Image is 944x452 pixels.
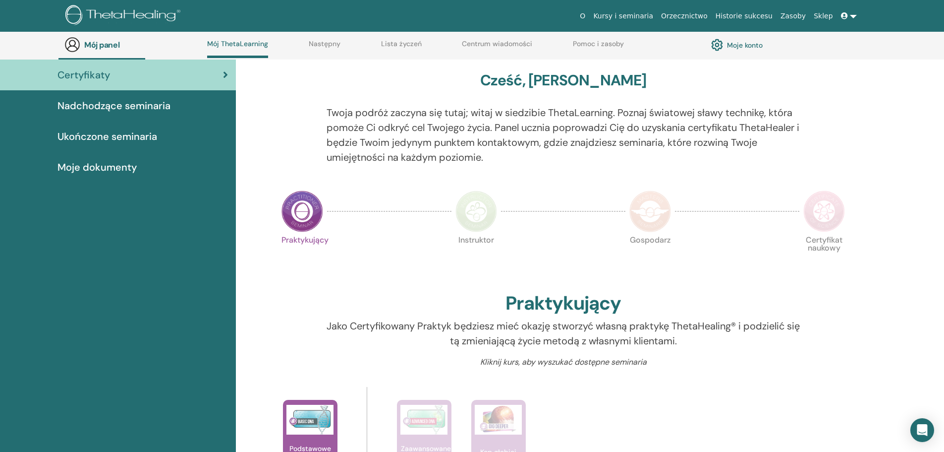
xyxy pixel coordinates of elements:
[207,39,268,48] font: Mój ThetaLearning
[309,39,340,48] font: Następny
[57,99,170,112] font: Nadchodzące seminaria
[727,41,763,50] font: Moje konto
[207,40,268,58] a: Mój ThetaLearning
[327,320,800,347] font: Jako Certyfikowany Praktyk będziesz mieć okazję stworzyć własną praktykę ThetaHealing® i podzieli...
[629,191,671,232] img: Gospodarz
[576,7,589,25] a: O
[661,12,708,20] font: Orzecznictwo
[589,7,657,25] a: Kursy i seminaria
[480,357,647,367] font: Kliknij kurs, aby wyszukać dostępne seminaria
[505,291,621,316] font: Praktykujący
[327,106,799,164] font: Twoja podróż zaczyna się tutaj; witaj w siedzibie ThetaLearning. Poznaj światowej sławy technikę,...
[593,12,653,20] font: Kursy i seminaria
[780,12,806,20] font: Zasoby
[65,5,184,27] img: logo.png
[712,7,777,25] a: Historie sukcesu
[910,418,934,442] div: Otwórz komunikator interkomowy
[630,235,670,245] font: Gospodarz
[286,405,333,435] img: Podstawowe DNA
[573,39,624,48] font: Pomoc i zasoby
[381,39,422,48] font: Lista życzeń
[711,36,763,53] a: Moje konto
[455,191,497,232] img: Instruktor
[64,37,80,53] img: generic-user-icon.jpg
[716,12,773,20] font: Historie sukcesu
[458,235,494,245] font: Instruktor
[573,40,624,56] a: Pomoc i zasoby
[580,12,585,20] font: O
[480,70,647,90] font: Cześć, [PERSON_NAME]
[806,235,842,253] font: Certyfikat naukowy
[475,405,522,435] img: Kop głębiej
[777,7,810,25] a: Zasoby
[57,130,157,143] font: Ukończone seminaria
[803,191,845,232] img: Certyfikat naukowy
[281,191,323,232] img: Praktykujący
[84,40,119,50] font: Mój panel
[711,36,723,53] img: cog.svg
[462,40,532,56] a: Centrum wiadomości
[57,68,110,81] font: Certyfikaty
[381,40,422,56] a: Lista życzeń
[462,39,532,48] font: Centrum wiadomości
[810,7,836,25] a: Sklep
[309,40,340,56] a: Następny
[657,7,712,25] a: Orzecznictwo
[400,405,447,435] img: Zaawansowane DNA
[57,161,137,174] font: Moje dokumenty
[281,235,329,245] font: Praktykujący
[814,12,833,20] font: Sklep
